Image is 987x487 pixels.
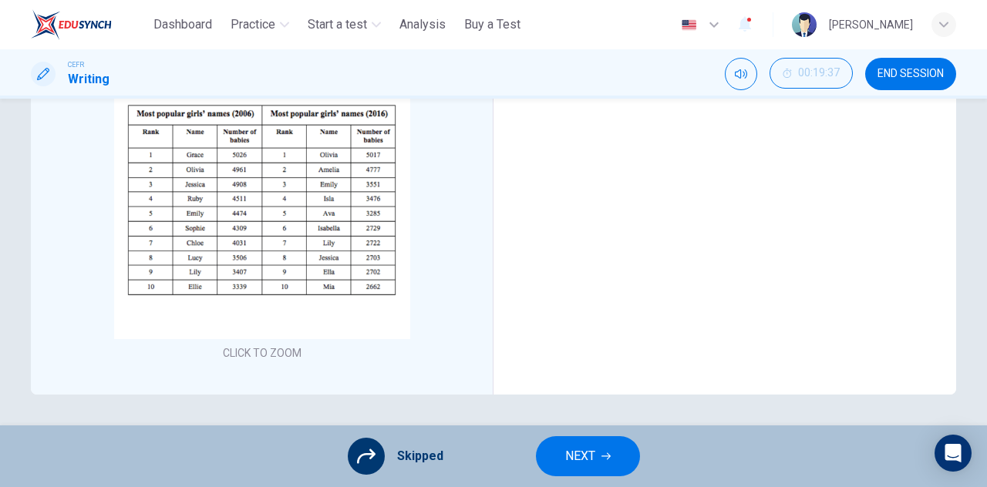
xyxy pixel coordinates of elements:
[725,58,757,90] div: Mute
[231,15,275,34] span: Practice
[393,11,452,39] button: Analysis
[798,67,840,79] span: 00:19:37
[68,59,84,70] span: CEFR
[153,15,212,34] span: Dashboard
[68,70,109,89] h1: Writing
[565,445,595,467] span: NEXT
[770,58,853,89] button: 00:19:37
[935,435,972,472] div: Open Intercom Messenger
[397,447,443,465] span: Skipped
[464,15,520,34] span: Buy a Test
[308,15,367,34] span: Start a test
[878,68,944,80] span: END SESSION
[31,9,147,40] a: ELTC logo
[792,12,817,37] img: Profile picture
[458,11,527,39] button: Buy a Test
[147,11,218,39] button: Dashboard
[224,11,295,39] button: Practice
[536,436,640,476] button: NEXT
[31,9,112,40] img: ELTC logo
[301,11,387,39] button: Start a test
[865,58,956,90] button: END SESSION
[829,15,913,34] div: [PERSON_NAME]
[679,19,699,31] img: en
[399,15,446,34] span: Analysis
[770,58,853,90] div: Hide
